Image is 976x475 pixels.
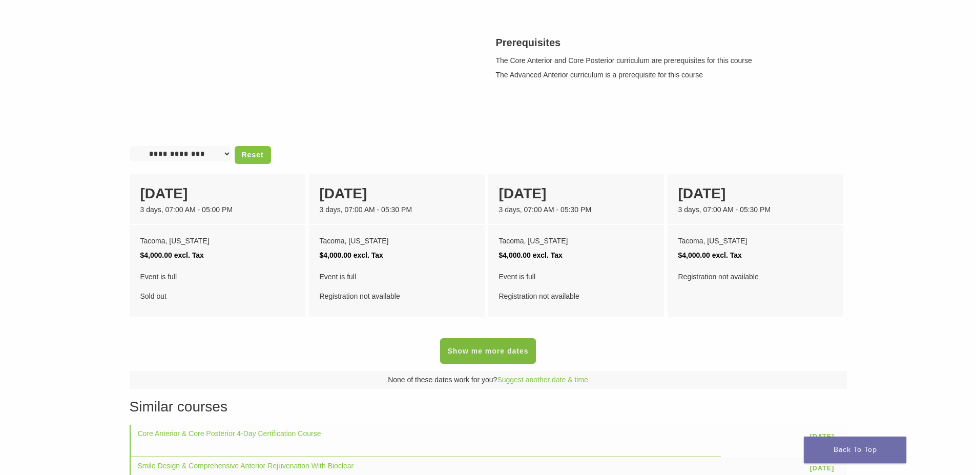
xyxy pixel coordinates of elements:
div: [DATE] [140,183,295,204]
span: Event is full [499,270,653,284]
div: Registration not available [499,270,653,303]
span: excl. Tax [174,251,204,259]
div: None of these dates work for you? [130,371,847,389]
a: Smile Design & Comprehensive Anterior Rejuvenation With Bioclear [138,462,354,470]
div: 3 days, 07:00 AM - 05:30 PM [499,204,653,215]
a: [DATE] [805,428,840,444]
a: Back To Top [804,437,906,463]
div: [DATE] [678,183,833,204]
span: excl. Tax [533,251,563,259]
a: Suggest another date & time [497,376,588,384]
p: The Core Anterior and Core Posterior curriculum are prerequisites for this course [496,55,847,66]
div: Tacoma, [US_STATE] [499,234,653,248]
span: $4,000.00 [320,251,351,259]
span: excl. Tax [354,251,383,259]
span: excl. Tax [712,251,742,259]
span: $4,000.00 [499,251,531,259]
span: Event is full [140,270,295,284]
p: The Advanced Anterior curriculum is a prerequisite for this course [496,70,847,80]
h3: Similar courses [130,396,847,418]
div: 3 days, 07:00 AM - 05:00 PM [140,204,295,215]
span: $4,000.00 [678,251,710,259]
div: Registration not available [320,270,474,303]
div: 3 days, 07:00 AM - 05:30 PM [678,204,833,215]
a: Show me more dates [440,338,535,364]
a: Core Anterior & Core Posterior 4-Day Certification Course [138,429,321,438]
span: $4,000.00 [140,251,172,259]
div: Registration not available [678,270,833,284]
div: [DATE] [499,183,653,204]
div: Tacoma, [US_STATE] [140,234,295,248]
h3: Prerequisites [496,35,847,50]
div: Tacoma, [US_STATE] [320,234,474,248]
span: Event is full [320,270,474,284]
div: Sold out [140,270,295,303]
a: Reset [235,146,271,164]
div: Tacoma, [US_STATE] [678,234,833,248]
div: 3 days, 07:00 AM - 05:30 PM [320,204,474,215]
div: [DATE] [320,183,474,204]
